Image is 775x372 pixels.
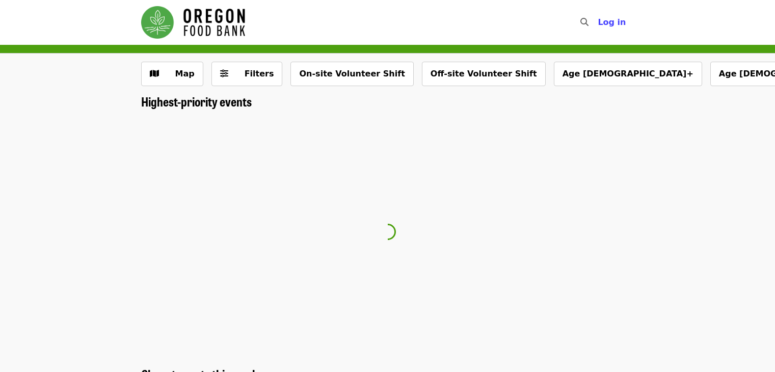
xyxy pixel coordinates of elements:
button: Off-site Volunteer Shift [422,62,546,86]
a: Highest-priority events [141,94,252,109]
button: On-site Volunteer Shift [290,62,413,86]
input: Search [595,10,603,35]
button: Filters (0 selected) [211,62,283,86]
i: map icon [150,69,159,78]
button: Log in [590,12,634,33]
button: Age [DEMOGRAPHIC_DATA]+ [554,62,702,86]
span: Log in [598,17,626,27]
span: Highest-priority events [141,92,252,110]
i: sliders-h icon [220,69,228,78]
i: search icon [580,17,589,27]
div: Highest-priority events [133,94,643,109]
button: Show map view [141,62,203,86]
span: Map [175,69,195,78]
img: Oregon Food Bank - Home [141,6,245,39]
span: Filters [245,69,274,78]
